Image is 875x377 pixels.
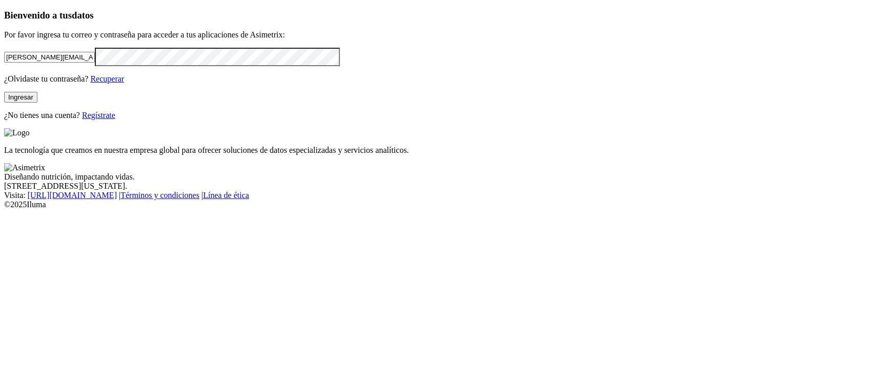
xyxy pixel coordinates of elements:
a: Recuperar [90,74,124,83]
img: Asimetrix [4,163,45,172]
div: Visita : | | [4,191,871,200]
div: © 2025 Iluma [4,200,871,209]
input: Tu correo [4,52,95,63]
div: [STREET_ADDRESS][US_STATE]. [4,182,871,191]
a: Regístrate [82,111,115,120]
a: [URL][DOMAIN_NAME] [28,191,117,200]
span: datos [72,10,94,21]
a: Términos y condiciones [120,191,199,200]
img: Logo [4,128,30,137]
p: ¿Olvidaste tu contraseña? [4,74,871,84]
p: La tecnología que creamos en nuestra empresa global para ofrecer soluciones de datos especializad... [4,146,871,155]
p: ¿No tienes una cuenta? [4,111,871,120]
h3: Bienvenido a tus [4,10,871,21]
button: Ingresar [4,92,37,103]
a: Línea de ética [203,191,249,200]
div: Diseñando nutrición, impactando vidas. [4,172,871,182]
p: Por favor ingresa tu correo y contraseña para acceder a tus aplicaciones de Asimetrix: [4,30,871,39]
